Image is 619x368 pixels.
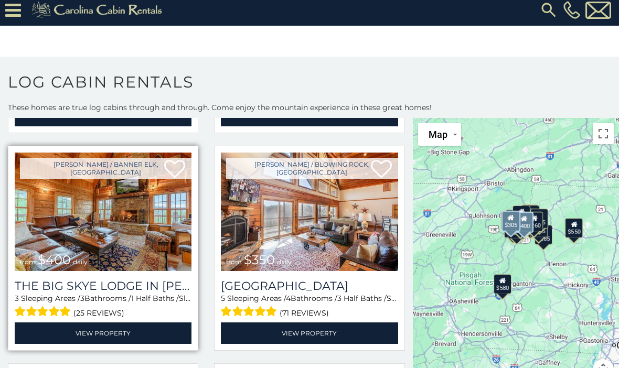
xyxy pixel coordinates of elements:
[20,158,191,179] a: [PERSON_NAME] / Banner Elk, [GEOGRAPHIC_DATA]
[244,252,275,267] span: $350
[565,218,583,238] div: $550
[221,293,398,320] div: Sleeping Areas / Bathrooms / Sleeps:
[513,205,530,225] div: $305
[15,153,191,271] img: The Big Skye Lodge in Valle Crucis
[221,279,398,293] h3: Blackberry Ridge
[277,258,292,266] span: daily
[221,153,398,271] img: Blackberry Ridge
[337,294,387,303] span: 3 Half Baths /
[131,294,179,303] span: 1 Half Baths /
[221,279,398,293] a: [GEOGRAPHIC_DATA]
[561,1,583,19] a: [PHONE_NUMBER]
[73,258,88,266] span: daily
[80,294,84,303] span: 3
[221,322,398,344] a: View Property
[15,322,191,344] a: View Property
[539,1,558,19] img: search-regular.svg
[226,258,242,266] span: from
[73,306,124,320] span: (25 reviews)
[15,279,191,293] h3: The Big Skye Lodge in Valle Crucis
[522,205,540,225] div: $255
[526,212,543,232] div: $260
[280,306,329,320] span: (71 reviews)
[226,158,398,179] a: [PERSON_NAME] / Blowing Rock, [GEOGRAPHIC_DATA]
[515,212,533,233] div: $400
[429,129,447,140] span: Map
[221,294,225,303] span: 5
[521,204,539,224] div: $320
[494,274,512,294] div: $580
[286,294,291,303] span: 4
[15,279,191,293] a: The Big Skye Lodge in [PERSON_NAME][GEOGRAPHIC_DATA]
[593,123,614,144] button: Toggle fullscreen view
[221,153,398,271] a: Blackberry Ridge from $350 daily
[15,153,191,271] a: The Big Skye Lodge in Valle Crucis from $400 daily
[20,258,36,266] span: from
[38,252,71,267] span: $400
[530,209,548,229] div: $235
[501,211,520,232] div: $305
[418,123,461,146] button: Change map style
[15,294,19,303] span: 3
[15,293,191,320] div: Sleeping Areas / Bathrooms / Sleeps:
